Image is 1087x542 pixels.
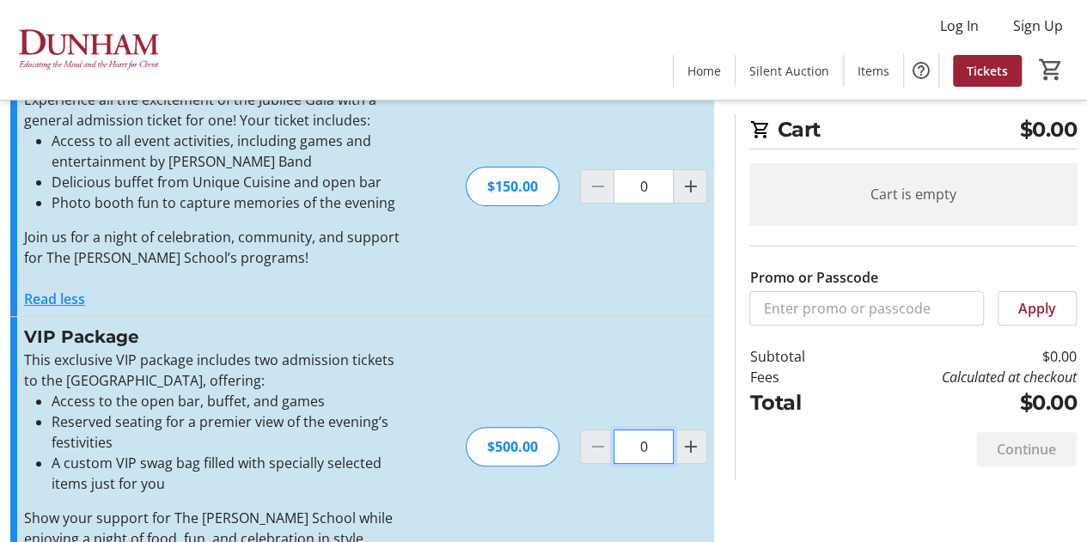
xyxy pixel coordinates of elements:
p: This exclusive VIP package includes two admission tickets to the [GEOGRAPHIC_DATA], offering: [24,350,400,391]
a: Silent Auction [736,55,843,87]
span: Tickets [967,62,1008,80]
td: Fees [749,367,844,387]
td: Total [749,387,844,418]
span: Apply [1018,298,1056,319]
li: Access to all event activities, including games and entertainment by [PERSON_NAME] Band [52,131,400,172]
button: Log In [926,12,992,40]
button: Increment by one [674,170,706,203]
td: Subtotal [749,346,844,367]
input: General Admission Ticket Quantity [614,169,674,204]
span: Sign Up [1013,15,1063,36]
a: Home [674,55,735,87]
img: The Dunham School's Logo [10,7,163,93]
td: $0.00 [845,346,1077,367]
button: Cart [1035,54,1066,85]
span: $0.00 [1019,114,1077,145]
div: $150.00 [466,167,559,206]
button: Increment by one [674,430,706,463]
a: Tickets [953,55,1022,87]
li: Delicious buffet from Unique Cuisine and open bar [52,172,400,192]
a: Items [844,55,903,87]
div: Cart is empty [749,163,1077,225]
li: Access to the open bar, buffet, and games [52,391,400,411]
h3: VIP Package [24,324,400,350]
label: Promo or Passcode [749,267,877,288]
button: Help [904,53,938,88]
li: Photo booth fun to capture memories of the evening [52,192,400,213]
li: Reserved seating for a premier view of the evening’s festivities [52,411,400,453]
p: Experience all the excitement of the Jubilee Gala with a general admission ticket for one! Your t... [24,89,400,131]
span: Log In [940,15,979,36]
button: Apply [998,291,1077,326]
li: A custom VIP swag bag filled with specially selected items just for you [52,453,400,494]
span: Home [687,62,721,80]
div: $500.00 [466,427,559,466]
span: Silent Auction [749,62,829,80]
input: Enter promo or passcode [749,291,984,326]
td: $0.00 [845,387,1077,418]
input: VIP Package Quantity [614,429,674,464]
p: Join us for a night of celebration, community, and support for The [PERSON_NAME] School’s programs! [24,227,400,268]
h2: Cart [749,114,1077,149]
span: Items [858,62,889,80]
button: Read less [24,289,85,309]
button: Sign Up [999,12,1077,40]
td: Calculated at checkout [845,367,1077,387]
